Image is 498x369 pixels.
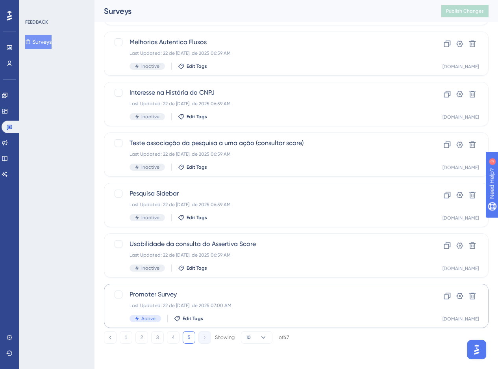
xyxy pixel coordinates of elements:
[19,2,49,11] span: Need Help?
[183,315,203,322] span: Edit Tags
[151,331,164,344] button: 3
[25,19,48,25] div: FEEDBACK
[141,214,159,221] span: Inactive
[178,265,207,271] button: Edit Tags
[130,50,400,56] div: Last Updated: 22 de [DATE]. de 2025 06:59 AM
[187,164,207,170] span: Edit Tags
[442,63,479,70] div: [DOMAIN_NAME]
[465,338,489,362] iframe: UserGuiding AI Assistant Launcher
[130,302,400,309] div: Last Updated: 22 de [DATE]. de 2025 07:00 AM
[442,164,479,171] div: [DOMAIN_NAME]
[130,290,400,299] span: Promoter Survey
[141,265,159,271] span: Inactive
[241,331,272,344] button: 10
[130,189,400,198] span: Pesquisa Sidebar
[279,334,289,341] div: of 47
[130,252,400,258] div: Last Updated: 22 de [DATE]. de 2025 06:59 AM
[442,265,479,272] div: [DOMAIN_NAME]
[141,63,159,69] span: Inactive
[178,114,207,120] button: Edit Tags
[135,331,148,344] button: 2
[104,6,422,17] div: Surveys
[187,114,207,120] span: Edit Tags
[25,35,52,49] button: Surveys
[120,331,132,344] button: 1
[187,214,207,221] span: Edit Tags
[441,5,489,17] button: Publish Changes
[178,63,207,69] button: Edit Tags
[215,334,235,341] div: Showing
[130,88,400,97] span: Interesse na História do CNPJ
[178,164,207,170] button: Edit Tags
[167,331,180,344] button: 4
[442,316,479,322] div: [DOMAIN_NAME]
[130,239,400,249] span: Usabilidade da consulta do Assertiva Score
[446,8,484,14] span: Publish Changes
[178,214,207,221] button: Edit Tags
[130,37,400,47] span: Melhorias Autentica Fluxos
[130,151,400,157] div: Last Updated: 22 de [DATE]. de 2025 06:59 AM
[442,114,479,120] div: [DOMAIN_NAME]
[442,215,479,221] div: [DOMAIN_NAME]
[141,315,156,322] span: Active
[130,201,400,208] div: Last Updated: 22 de [DATE]. de 2025 06:59 AM
[55,4,57,10] div: 3
[130,101,400,107] div: Last Updated: 22 de [DATE]. de 2025 06:59 AM
[130,138,400,148] span: Teste associação da pesquisa a uma ação (consultar score)
[141,114,159,120] span: Inactive
[187,265,207,271] span: Edit Tags
[183,331,195,344] button: 5
[187,63,207,69] span: Edit Tags
[246,334,251,341] span: 10
[174,315,203,322] button: Edit Tags
[141,164,159,170] span: Inactive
